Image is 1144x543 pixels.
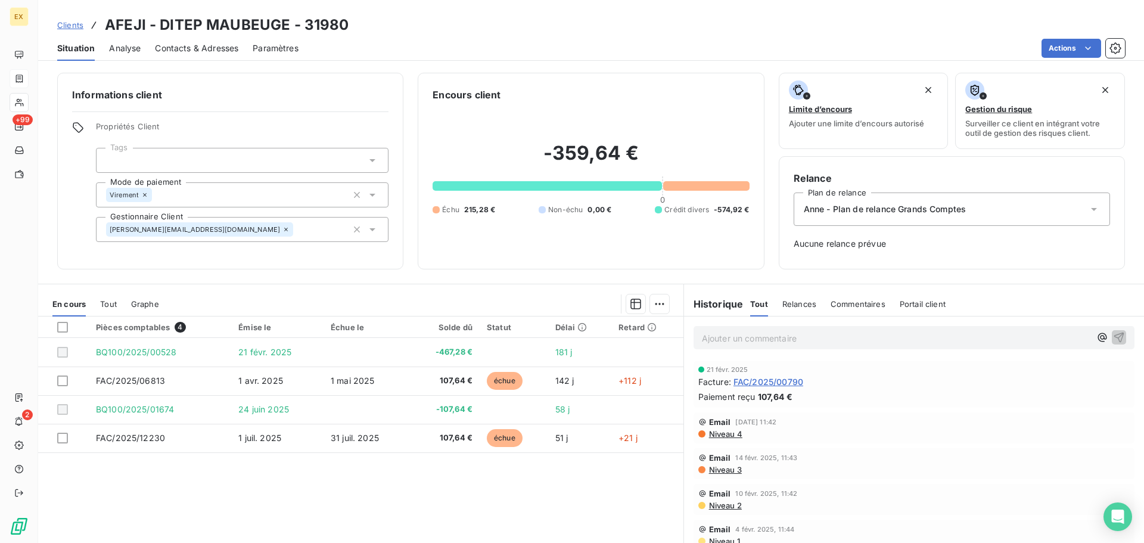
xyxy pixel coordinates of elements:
[555,433,568,443] span: 51 j
[555,376,574,386] span: 142 j
[735,490,797,497] span: 10 févr. 2025, 11:42
[238,322,316,332] div: Émise le
[555,404,570,414] span: 58 j
[1103,502,1132,531] div: Open Intercom Messenger
[442,204,459,215] span: Échu
[618,322,676,332] div: Retard
[965,119,1115,138] span: Surveiller ce client en intégrant votre outil de gestion des risques client.
[331,433,379,443] span: 31 juil. 2025
[789,119,924,128] span: Ajouter une limite d’encours autorisé
[57,20,83,30] span: Clients
[733,376,803,388] span: FAC/2025/00790
[72,88,388,102] h6: Informations client
[782,299,816,309] span: Relances
[109,42,141,54] span: Analyse
[548,204,583,215] span: Non-échu
[175,322,185,333] span: 4
[10,7,29,26] div: EX
[416,432,472,444] span: 107,64 €
[13,114,33,125] span: +99
[106,155,116,166] input: Ajouter une valeur
[758,390,792,403] span: 107,64 €
[238,404,289,414] span: 24 juin 2025
[487,429,523,447] span: échue
[794,171,1110,185] h6: Relance
[131,299,159,309] span: Graphe
[735,418,776,426] span: [DATE] 11:42
[110,191,139,198] span: Virement
[709,417,731,427] span: Email
[57,42,95,54] span: Situation
[709,525,731,534] span: Email
[416,346,472,358] span: -467,28 €
[831,299,885,309] span: Commentaires
[10,517,29,536] img: Logo LeanPay
[105,14,349,36] h3: AFEJI - DITEP MAUBEUGE - 31980
[96,376,165,386] span: FAC/2025/06813
[10,117,28,136] a: +99
[709,453,731,463] span: Email
[1042,39,1101,58] button: Actions
[57,19,83,31] a: Clients
[587,204,611,215] span: 0,00 €
[664,204,709,215] span: Crédit divers
[331,376,375,386] span: 1 mai 2025
[416,375,472,387] span: 107,64 €
[618,376,641,386] span: +112 j
[789,104,852,114] span: Limite d’encours
[96,433,165,443] span: FAC/2025/12230
[708,501,742,510] span: Niveau 2
[955,73,1125,149] button: Gestion du risqueSurveiller ce client en intégrant votre outil de gestion des risques client.
[684,297,744,311] h6: Historique
[735,454,797,461] span: 14 févr. 2025, 11:43
[714,204,749,215] span: -574,92 €
[433,141,749,177] h2: -359,64 €
[22,409,33,420] span: 2
[110,226,280,233] span: [PERSON_NAME][EMAIL_ADDRESS][DOMAIN_NAME]
[965,104,1032,114] span: Gestion du risque
[416,322,472,332] div: Solde dû
[698,390,756,403] span: Paiement reçu
[433,88,500,102] h6: Encours client
[152,190,161,200] input: Ajouter une valeur
[487,372,523,390] span: échue
[238,347,291,357] span: 21 févr. 2025
[708,465,742,474] span: Niveau 3
[100,299,117,309] span: Tout
[487,322,541,332] div: Statut
[416,404,472,415] span: -107,64 €
[555,347,573,357] span: 181 j
[804,203,966,215] span: Anne - Plan de relance Grands Comptes
[464,204,495,215] span: 215,28 €
[750,299,768,309] span: Tout
[238,376,283,386] span: 1 avr. 2025
[779,73,949,149] button: Limite d’encoursAjouter une limite d’encours autorisé
[708,429,742,439] span: Niveau 4
[96,404,174,414] span: BQ100/2025/01674
[555,322,604,332] div: Délai
[52,299,86,309] span: En cours
[618,433,638,443] span: +21 j
[794,238,1110,250] span: Aucune relance prévue
[238,433,281,443] span: 1 juil. 2025
[96,347,176,357] span: BQ100/2025/00528
[331,322,402,332] div: Échue le
[735,526,794,533] span: 4 févr. 2025, 11:44
[707,366,748,373] span: 21 févr. 2025
[900,299,946,309] span: Portail client
[155,42,238,54] span: Contacts & Adresses
[660,195,665,204] span: 0
[253,42,299,54] span: Paramètres
[698,376,731,388] span: Facture :
[96,322,224,333] div: Pièces comptables
[709,489,731,498] span: Email
[96,122,388,138] span: Propriétés Client
[293,224,303,235] input: Ajouter une valeur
